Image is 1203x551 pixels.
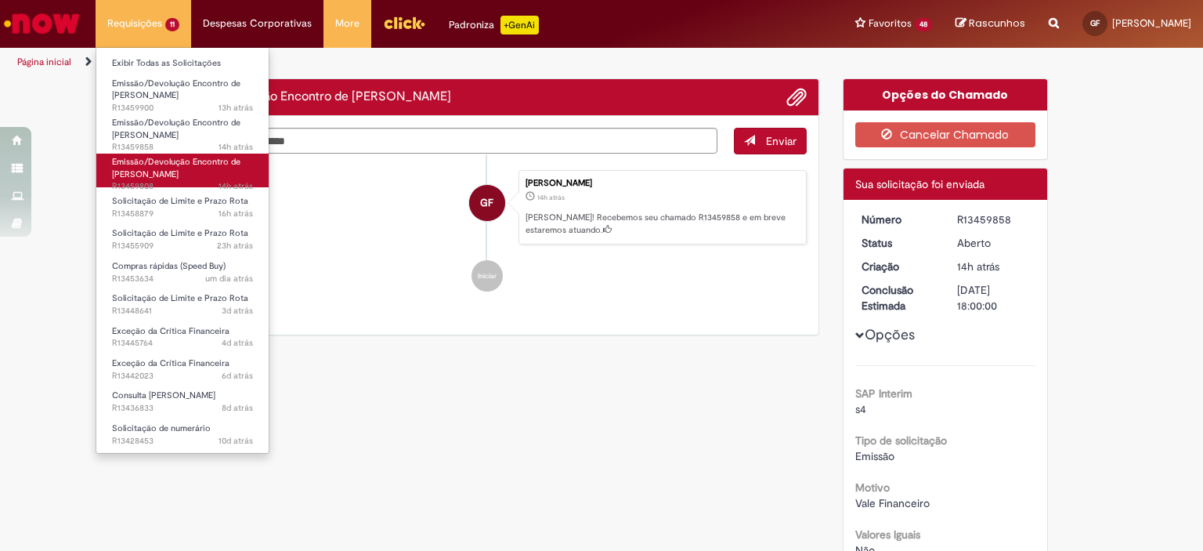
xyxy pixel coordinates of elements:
[112,227,248,239] span: Solicitação de Limite e Prazo Rota
[12,48,790,77] ul: Trilhas de página
[222,370,253,382] span: 6d atrás
[855,402,866,416] span: s4
[500,16,539,34] p: +GenAi
[112,117,240,141] span: Emissão/Devolução Encontro de [PERSON_NAME]
[96,47,269,454] ul: Requisições
[537,193,565,202] time: 28/08/2025 18:39:43
[219,435,253,447] span: 10d atrás
[165,18,179,31] span: 11
[957,259,999,274] time: 28/08/2025 18:39:43
[96,193,269,222] a: Aberto R13458879 : Solicitação de Limite e Prazo Rota
[112,390,215,401] span: Consulta [PERSON_NAME]
[112,208,253,220] span: R13458879
[766,134,797,148] span: Enviar
[850,235,946,251] dt: Status
[96,258,269,287] a: Aberto R13453634 : Compras rápidas (Speed Buy)
[168,128,717,154] textarea: Digite sua mensagem aqui...
[526,179,798,188] div: [PERSON_NAME]
[855,496,930,510] span: Vale Financeiro
[855,122,1036,147] button: Cancelar Chamado
[219,208,253,219] time: 28/08/2025 15:54:46
[112,180,253,193] span: R13459808
[219,435,253,447] time: 19/08/2025 12:55:50
[850,259,946,274] dt: Criação
[850,212,946,227] dt: Número
[96,225,269,254] a: Aberto R13455909 : Solicitação de Limite e Prazo Rota
[96,420,269,449] a: Aberto R13428453 : Solicitação de numerário
[168,170,807,245] li: Giovanna Rodrigues Faria
[855,449,894,463] span: Emissão
[217,240,253,252] span: 23h atrás
[957,259,999,274] span: 14h atrás
[219,102,253,114] time: 28/08/2025 18:53:14
[112,195,248,207] span: Solicitação de Limite e Prazo Rota
[219,180,253,192] span: 14h atrás
[96,114,269,148] a: Aberto R13459858 : Emissão/Devolução Encontro de Contas Fornecedor
[915,18,932,31] span: 48
[107,16,162,31] span: Requisições
[222,370,253,382] time: 23/08/2025 14:10:15
[855,527,920,542] b: Valores Iguais
[957,235,1030,251] div: Aberto
[96,75,269,109] a: Aberto R13459900 : Emissão/Devolução Encontro de Contas Fornecedor
[449,16,539,34] div: Padroniza
[112,305,253,317] span: R13448641
[112,422,211,434] span: Solicitação de numerário
[335,16,359,31] span: More
[869,16,912,31] span: Favoritos
[168,90,451,104] h2: Emissão/Devolução Encontro de Contas Fornecedor Histórico de tíquete
[112,337,253,350] span: R13445764
[2,8,82,39] img: ServiceNow
[112,102,253,114] span: R13459900
[96,355,269,384] a: Aberto R13442023 : Exceção da Crítica Financeira
[219,141,253,153] time: 28/08/2025 18:39:44
[222,305,253,317] time: 26/08/2025 14:27:12
[734,128,807,154] button: Enviar
[112,325,229,337] span: Exceção da Crítica Financeira
[786,87,807,107] button: Adicionar anexos
[112,402,253,415] span: R13436833
[957,282,1030,314] div: [DATE] 18:00:00
[469,185,505,221] div: Giovanna Rodrigues Faria
[855,480,890,495] b: Motivo
[219,141,253,153] span: 14h atrás
[96,323,269,352] a: Aberto R13445764 : Exceção da Crítica Financeira
[219,208,253,219] span: 16h atrás
[855,177,984,191] span: Sua solicitação foi enviada
[203,16,312,31] span: Despesas Corporativas
[1090,18,1100,28] span: GF
[219,180,253,192] time: 28/08/2025 18:17:21
[205,273,253,285] span: um dia atrás
[956,16,1025,31] a: Rascunhos
[222,337,253,349] time: 25/08/2025 17:17:25
[537,193,565,202] span: 14h atrás
[112,78,240,102] span: Emissão/Devolução Encontro de [PERSON_NAME]
[168,154,807,308] ul: Histórico de tíquete
[844,79,1048,111] div: Opções do Chamado
[957,259,1030,274] div: 28/08/2025 18:39:43
[96,387,269,416] a: Aberto R13436833 : Consulta Serasa
[1112,16,1191,30] span: [PERSON_NAME]
[855,433,947,448] b: Tipo de solicitação
[112,260,226,272] span: Compras rápidas (Speed Buy)
[96,55,269,72] a: Exibir Todas as Solicitações
[222,402,253,414] span: 8d atrás
[383,11,425,34] img: click_logo_yellow_360x200.png
[219,102,253,114] span: 13h atrás
[112,357,229,369] span: Exceção da Crítica Financeira
[112,435,253,448] span: R13428453
[217,240,253,252] time: 28/08/2025 08:54:43
[112,156,240,180] span: Emissão/Devolução Encontro de [PERSON_NAME]
[480,184,493,222] span: GF
[850,282,946,314] dt: Conclusão Estimada
[222,337,253,349] span: 4d atrás
[112,370,253,382] span: R13442023
[205,273,253,285] time: 27/08/2025 16:38:30
[222,402,253,414] time: 21/08/2025 15:03:09
[112,240,253,252] span: R13455909
[969,16,1025,31] span: Rascunhos
[112,292,248,304] span: Solicitação de Limite e Prazo Rota
[96,154,269,187] a: Aberto R13459808 : Emissão/Devolução Encontro de Contas Fornecedor
[222,305,253,317] span: 3d atrás
[855,386,912,401] b: SAP Interim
